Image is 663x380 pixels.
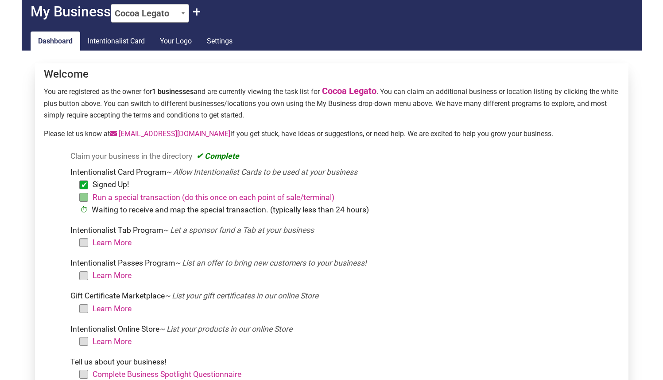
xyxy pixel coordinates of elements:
p: You are registered as the owner for and are currently viewing the task list for . You can claim a... [44,84,620,121]
a: Settings [199,31,240,51]
li: Intentionalist Online Store [70,323,616,352]
a: Cocoa Legato [322,86,376,96]
em: ~ Let a sponsor fund a Tab at your business [163,226,314,235]
a: Complete Business Spotlight Questionnaire [93,370,241,379]
li: Claim your business in the directory [70,150,616,162]
em: ~ List your products in our online Store [159,325,292,333]
button: Claim Another [193,3,201,20]
h4: Welcome [44,68,620,81]
li: Gift Certificate Marketplace [70,290,616,319]
a: Intentionalist Card [80,31,152,51]
a: Run a special transaction (do this once on each point of sale/terminal) [93,193,334,202]
a: Dashboard [31,31,80,51]
em: ~ List an offer to bring new customers to your business! [175,259,367,267]
li: Intentionalist Card Program [70,166,616,220]
a: [EMAIL_ADDRESS][DOMAIN_NAME] [110,129,230,138]
em: ~ Allow Intentionalist Cards to be used at your business [166,168,357,176]
a: Your Logo [152,31,199,51]
a: Learn More [93,304,132,313]
a: Learn More [93,238,132,247]
li: Intentionalist Tab Program [70,224,616,253]
em: ~ List your gift certificates in our online Store [165,291,318,300]
li: Signed Up! [84,178,616,191]
strong: 1 businesses [152,87,194,96]
a: Learn More [93,271,132,280]
li: Waiting to receive and map the special transaction. (typically less than 24 hours) [84,204,616,216]
a: Learn More [93,337,132,346]
li: Intentionalist Passes Program [70,257,616,286]
p: Please let us know at if you get stuck, have ideas or suggestions, or need help. We are excited t... [44,128,620,140]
